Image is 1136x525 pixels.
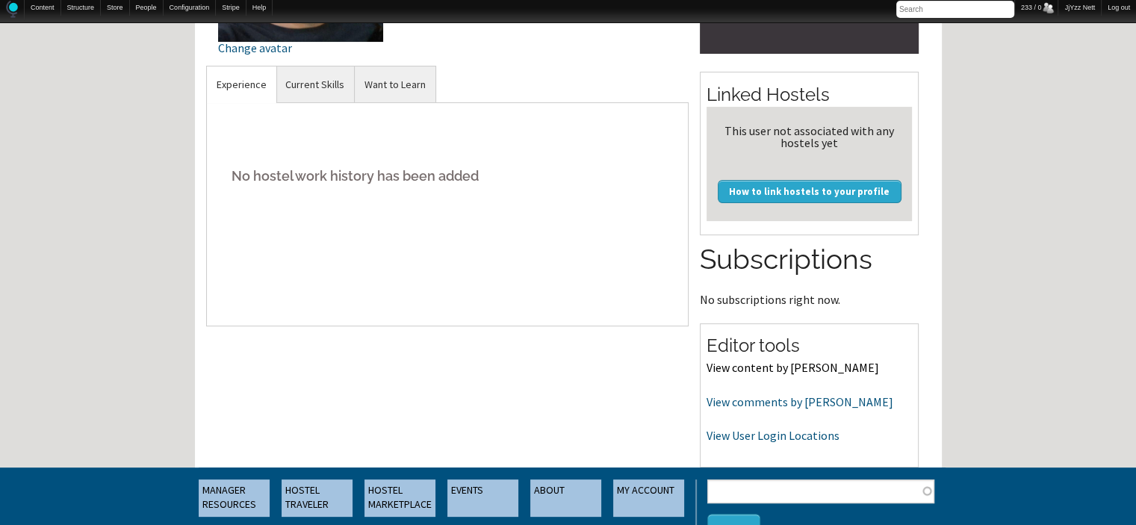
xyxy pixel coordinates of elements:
[282,479,353,517] a: HOSTEL TRAVELER
[896,1,1014,18] input: Search
[218,42,383,54] div: Change avatar
[713,125,906,149] div: This user not associated with any hostels yet
[6,1,18,18] img: Home
[707,333,912,358] h2: Editor tools
[700,240,919,305] section: No subscriptions right now.
[199,479,270,517] a: MANAGER RESOURCES
[707,360,879,375] a: View content by [PERSON_NAME]
[707,394,893,409] a: View comments by [PERSON_NAME]
[364,479,435,517] a: HOSTEL MARKETPLACE
[707,428,839,443] a: View User Login Locations
[276,66,354,103] a: Current Skills
[613,479,684,517] a: MY ACCOUNT
[700,240,919,279] h2: Subscriptions
[718,180,901,202] a: How to link hostels to your profile
[207,66,276,103] a: Experience
[530,479,601,517] a: ABOUT
[447,479,518,517] a: EVENTS
[355,66,435,103] a: Want to Learn
[218,153,677,199] h5: No hostel work history has been added
[707,82,912,108] h2: Linked Hostels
